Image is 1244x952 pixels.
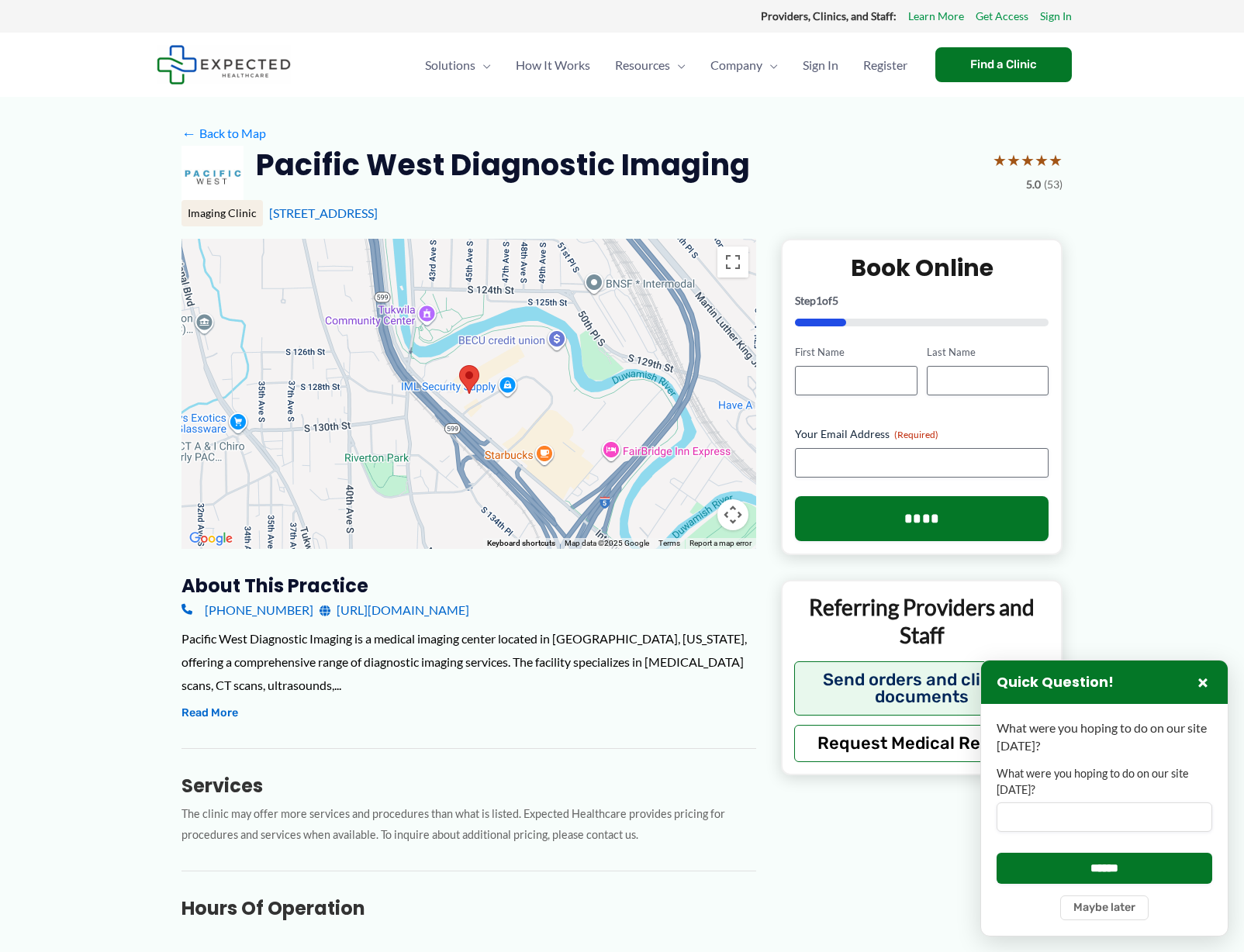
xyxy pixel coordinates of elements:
[795,426,1049,442] label: Your Email Address
[762,38,778,92] span: Menu Toggle
[1044,174,1063,195] span: (53)
[157,45,291,85] img: Expected Healthcare Logo - side, dark font, small
[503,38,603,92] a: How It Works
[181,122,266,145] a: ←Back to Map
[425,38,475,92] span: Solutions
[997,766,1212,798] label: What were you hoping to do on our site [DATE]?
[803,38,838,92] span: Sign In
[475,38,491,92] span: Menu Toggle
[181,200,263,226] div: Imaging Clinic
[997,719,1212,754] p: What were you hoping to do on our site [DATE]?
[413,38,920,92] nav: Primary Site Navigation
[795,345,917,360] label: First Name
[689,539,752,547] a: Report a map error
[185,529,237,549] a: Open this area in Google Maps (opens a new window)
[935,47,1072,82] a: Find a Clinic
[698,38,790,92] a: CompanyMenu Toggle
[1021,146,1035,174] span: ★
[816,294,822,307] span: 1
[487,538,555,549] button: Keyboard shortcuts
[1049,146,1063,174] span: ★
[795,253,1049,283] h2: Book Online
[993,146,1007,174] span: ★
[717,247,748,278] button: Toggle fullscreen view
[181,574,756,598] h3: About this practice
[832,294,838,307] span: 5
[658,539,680,547] a: Terms (opens in new tab)
[181,598,313,622] a: [PHONE_NUMBER]
[795,295,1049,306] p: Step of
[794,593,1049,650] p: Referring Providers and Staff
[615,38,670,92] span: Resources
[1040,6,1072,26] a: Sign In
[717,499,748,530] button: Map camera controls
[256,146,750,184] h2: Pacific West Diagnostic Imaging
[794,661,1049,716] button: Send orders and clinical documents
[565,539,649,547] span: Map data ©2025 Google
[761,9,897,22] strong: Providers, Clinics, and Staff:
[1060,895,1149,920] button: Maybe later
[894,429,938,440] span: (Required)
[1026,174,1041,195] span: 5.0
[181,627,756,696] div: Pacific West Diagnostic Imaging is a medical imaging center located in [GEOGRAPHIC_DATA], [US_STA...
[269,205,378,220] a: [STREET_ADDRESS]
[863,38,907,92] span: Register
[851,38,920,92] a: Register
[516,38,590,92] span: How It Works
[908,6,964,26] a: Learn More
[790,38,851,92] a: Sign In
[181,774,756,798] h3: Services
[181,126,196,140] span: ←
[1194,673,1212,692] button: Close
[997,674,1114,692] h3: Quick Question!
[181,704,238,723] button: Read More
[927,345,1049,360] label: Last Name
[794,725,1049,762] button: Request Medical Records
[603,38,698,92] a: ResourcesMenu Toggle
[181,804,756,846] p: The clinic may offer more services and procedures than what is listed. Expected Healthcare provid...
[413,38,503,92] a: SolutionsMenu Toggle
[670,38,686,92] span: Menu Toggle
[1035,146,1049,174] span: ★
[976,6,1028,26] a: Get Access
[185,529,237,549] img: Google
[181,896,756,920] h3: Hours of Operation
[1007,146,1021,174] span: ★
[710,38,762,92] span: Company
[320,598,469,622] a: [URL][DOMAIN_NAME]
